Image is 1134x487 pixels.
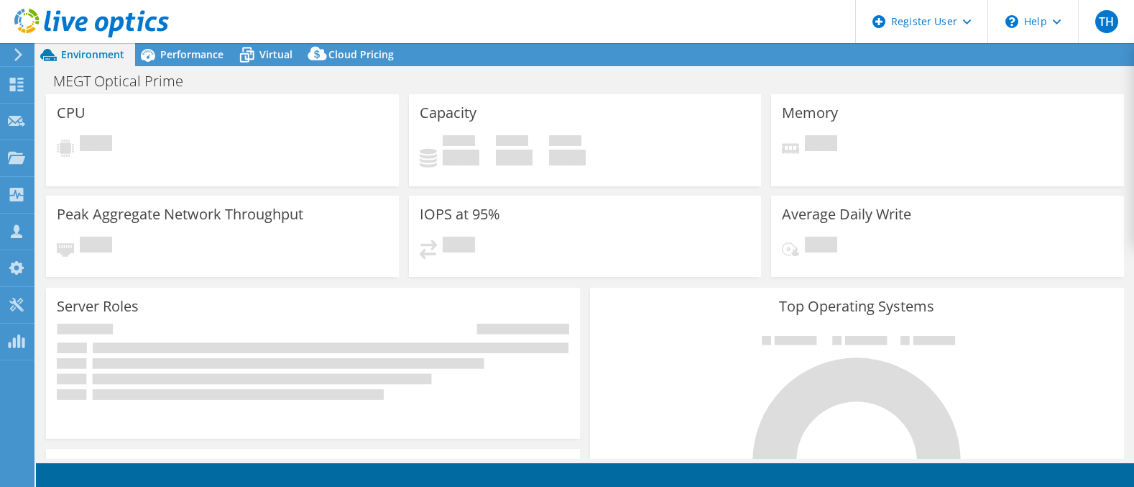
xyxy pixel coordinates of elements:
[328,47,394,61] span: Cloud Pricing
[57,299,139,314] h3: Server Roles
[443,135,475,150] span: Used
[80,237,112,256] span: Pending
[420,206,500,222] h3: IOPS at 95%
[443,237,475,256] span: Pending
[601,299,1113,314] h3: Top Operating Systems
[160,47,223,61] span: Performance
[1095,10,1118,33] span: TH
[805,237,837,256] span: Pending
[496,135,528,150] span: Free
[805,135,837,155] span: Pending
[782,206,911,222] h3: Average Daily Write
[496,150,533,165] h4: 0 GiB
[57,105,86,121] h3: CPU
[782,105,838,121] h3: Memory
[549,150,586,165] h4: 0 GiB
[1005,15,1018,28] svg: \n
[61,47,124,61] span: Environment
[80,135,112,155] span: Pending
[259,47,292,61] span: Virtual
[57,206,303,222] h3: Peak Aggregate Network Throughput
[420,105,476,121] h3: Capacity
[47,73,206,89] h1: MEGT Optical Prime
[549,135,581,150] span: Total
[443,150,479,165] h4: 0 GiB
